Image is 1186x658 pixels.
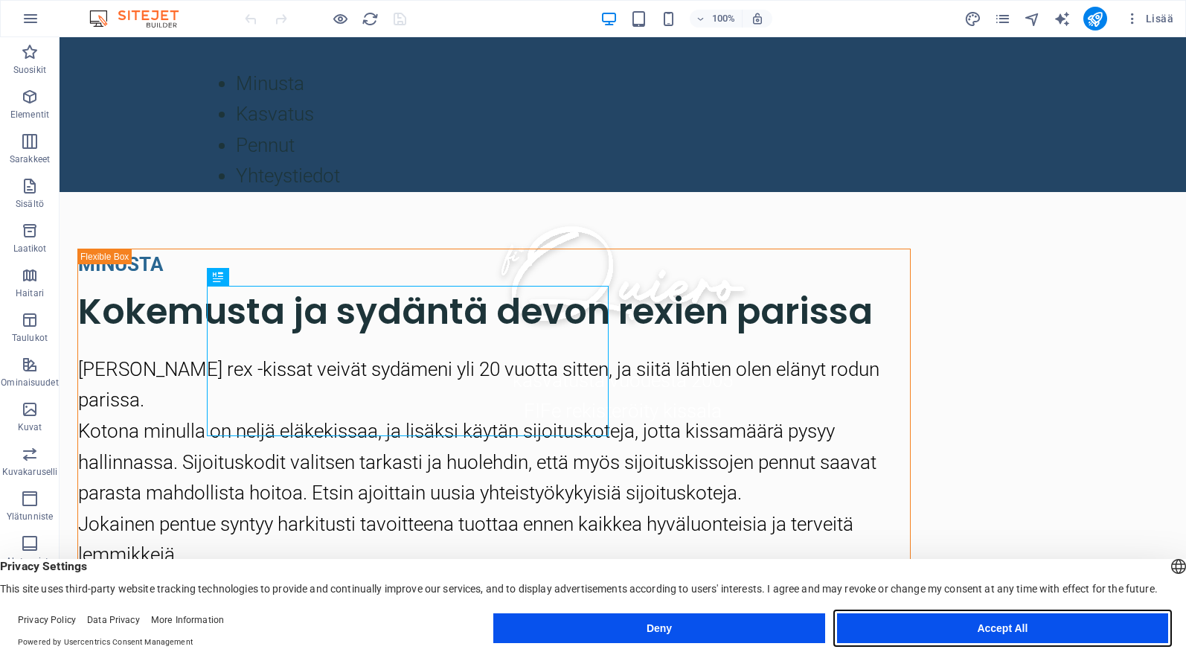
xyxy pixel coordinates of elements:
button: 100% [690,10,743,28]
p: Elementit [10,109,49,121]
button: Lisää [1119,7,1179,31]
h6: 100% [712,10,736,28]
p: Kuvakaruselli [2,466,57,478]
button: Napsauta tästä poistuaksesi esikatselutilasta ja jatkaaksesi muokkaamista [331,10,349,28]
i: Ulkoasu (Ctrl+Alt+Y) [964,10,981,28]
button: publish [1083,7,1107,31]
p: Suosikit [13,64,46,76]
img: Editor Logo [86,10,197,28]
button: text_generator [1054,10,1071,28]
p: Sarakkeet [10,153,50,165]
span: Lisää [1125,11,1173,26]
button: reload [361,10,379,28]
i: Tekstigeneraattori [1054,10,1071,28]
i: Lataa sivu uudelleen [362,10,379,28]
button: design [964,10,982,28]
p: Alatunniste [6,555,53,567]
i: Sivut (Ctrl+Alt+S) [994,10,1011,28]
i: Julkaise [1086,10,1103,28]
p: Taulukot [12,332,48,344]
p: Ominaisuudet [1,377,58,389]
p: Kuvat [18,421,42,433]
p: Sisältö [16,198,44,210]
i: Koon muuttuessa säädä zoomaustaso automaattisesti sopimaan valittuun laitteeseen. [751,12,764,25]
button: pages [994,10,1012,28]
button: navigator [1024,10,1042,28]
p: Haitari [16,287,44,299]
p: Laatikot [13,243,47,255]
p: Ylätunniste [7,511,53,523]
i: Navigaattori [1024,10,1041,28]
